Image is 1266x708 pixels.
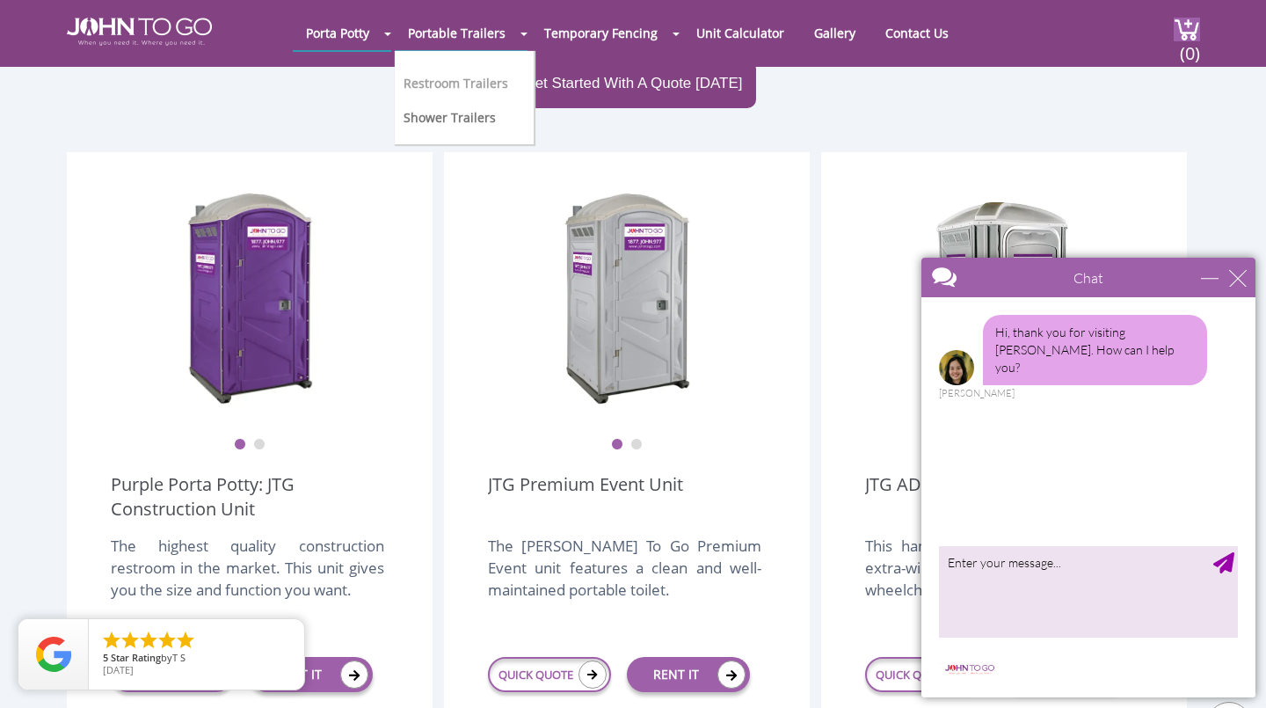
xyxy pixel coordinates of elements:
li:  [101,630,122,651]
iframe: Live Chat Box [911,247,1266,708]
button: 2 of 2 [253,439,266,451]
a: Contact Us [872,16,962,50]
li:  [175,630,196,651]
a: JTG ADA-Compliant Portable Toilet [865,472,1143,522]
span: by [103,653,290,665]
img: ADA Handicapped Accessible Unit [934,187,1074,407]
a: Get Started With A Quote [DATE] [510,60,755,107]
img: cart a [1174,18,1200,41]
div: This handicapped porta potty has an extra-wide doorway that allows for easy wheelchair access. [865,535,1139,619]
button: 1 of 2 [234,439,246,451]
a: Gallery [801,16,869,50]
a: Purple Porta Potty: JTG Construction Unit [111,472,389,522]
li:  [138,630,159,651]
li:  [120,630,141,651]
a: Porta Potty [293,16,382,50]
li:  [156,630,178,651]
div: The [PERSON_NAME] To Go Premium Event unit features a clean and well-maintained portable toilet. [488,535,761,619]
a: RENT IT [627,657,750,692]
a: QUICK QUOTE [865,657,988,692]
a: JTG Premium Event Unit [488,472,683,522]
a: Temporary Fencing [531,16,671,50]
button: 2 of 2 [630,439,643,451]
img: JOHN to go [67,18,212,46]
a: RENT IT [250,657,373,692]
div: The highest quality construction restroom in the market. This unit gives you the size and functio... [111,535,384,619]
span: 5 [103,651,108,664]
img: Review Rating [36,637,71,672]
span: Star Rating [111,651,161,664]
span: T S [172,651,186,664]
span: [DATE] [103,663,134,676]
a: Portable Trailers [395,16,519,50]
button: 1 of 2 [611,439,623,451]
a: Unit Calculator [683,16,797,50]
span: (0) [1179,27,1200,65]
a: QUICK QUOTE [488,657,611,692]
